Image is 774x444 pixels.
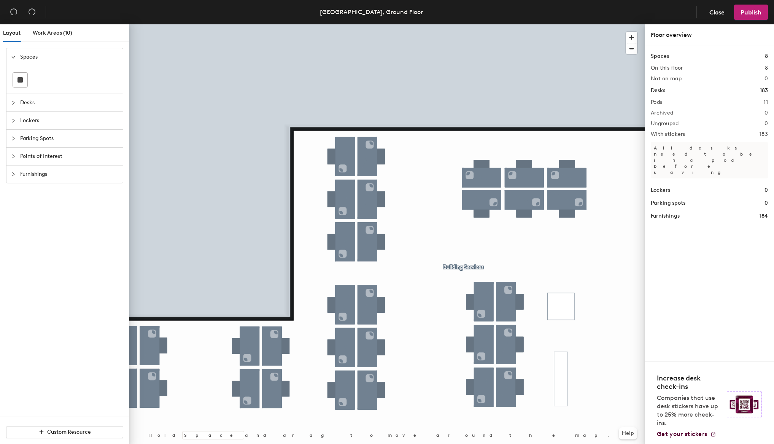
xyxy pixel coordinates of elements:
[3,30,21,36] span: Layout
[6,5,21,20] button: Undo (⌘ + Z)
[20,166,118,183] span: Furnishings
[651,121,679,127] h2: Ungrouped
[651,52,669,60] h1: Spaces
[47,429,91,435] span: Custom Resource
[651,199,685,207] h1: Parking spots
[33,30,72,36] span: Work Areas (10)
[20,48,118,66] span: Spaces
[651,131,685,137] h2: With stickers
[11,55,16,59] span: expanded
[11,136,16,141] span: collapsed
[703,5,731,20] button: Close
[657,394,722,427] p: Companies that use desk stickers have up to 25% more check-ins.
[657,430,707,438] span: Get your stickers
[741,9,761,16] span: Publish
[657,430,716,438] a: Get your stickers
[619,427,637,439] button: Help
[651,142,768,178] p: All desks need to be in a pod before saving
[657,374,722,391] h4: Increase desk check-ins
[11,118,16,123] span: collapsed
[651,65,683,71] h2: On this floor
[20,130,118,147] span: Parking Spots
[651,30,768,40] div: Floor overview
[734,5,768,20] button: Publish
[709,9,725,16] span: Close
[651,212,680,220] h1: Furnishings
[651,110,673,116] h2: Archived
[651,76,682,82] h2: Not on map
[765,65,768,71] h2: 8
[760,86,768,95] h1: 183
[760,131,768,137] h2: 183
[20,148,118,165] span: Points of Interest
[6,426,123,438] button: Custom Resource
[764,110,768,116] h2: 0
[760,212,768,220] h1: 184
[651,186,670,194] h1: Lockers
[765,52,768,60] h1: 8
[320,7,423,17] div: [GEOGRAPHIC_DATA], Ground Floor
[20,94,118,111] span: Desks
[11,172,16,177] span: collapsed
[11,154,16,159] span: collapsed
[651,99,662,105] h2: Pods
[764,199,768,207] h1: 0
[11,100,16,105] span: collapsed
[764,186,768,194] h1: 0
[727,391,762,417] img: Sticker logo
[24,5,40,20] button: Redo (⌘ + ⇧ + Z)
[764,76,768,82] h2: 0
[764,121,768,127] h2: 0
[20,112,118,129] span: Lockers
[764,99,768,105] h2: 11
[651,86,665,95] h1: Desks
